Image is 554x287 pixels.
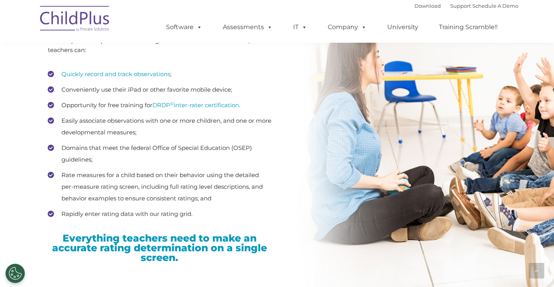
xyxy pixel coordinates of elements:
[52,232,267,263] span: Everything teachers need to make an accurate rating determination on a single screen.
[48,208,271,220] li: Rapidly enter rating data with our rating grid.
[472,3,518,9] a: Schedule A Demo
[285,19,315,35] a: IT
[61,70,170,78] a: Quickly record and track observations
[48,115,271,138] li: Easily associate observations with one or more children, and one or more developmental measures;
[215,19,280,35] a: Assessments
[158,19,210,35] a: Software
[36,0,114,39] img: ChildPlus by Procare Solutions
[48,169,271,204] li: Rate measures for a child based on their behavior using the detailed per-measure rating screen, i...
[48,99,271,111] li: Opportunity for free training for .
[48,142,271,165] li: Domains that meet the federal Office of Special Education (OSEP) guidelines;
[431,19,505,35] a: Training Scramble!!
[414,3,441,9] a: Download
[414,3,518,9] font: |
[5,264,25,283] button: Cookies Settings
[170,101,174,106] sup: ©
[427,203,554,287] iframe: Chat Widget
[48,84,271,96] li: Conveniently use their iPad or other favorite mobile device;
[450,3,471,9] a: Support
[320,19,374,35] a: Company
[379,19,426,35] a: University
[152,101,239,109] a: DRDP©inter-rater certification
[48,68,271,80] li: ;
